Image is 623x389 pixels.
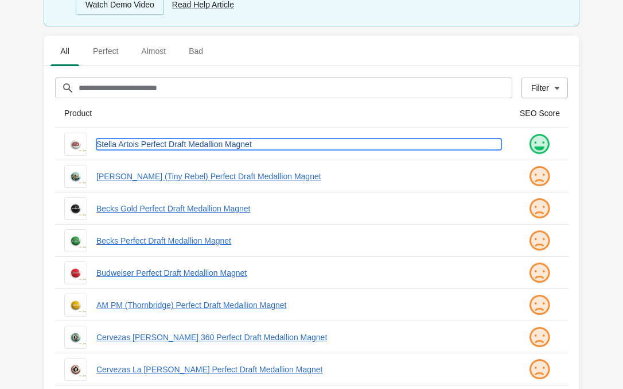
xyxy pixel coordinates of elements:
[96,235,501,247] a: Becks Perfect Draft Medallion Magnet
[528,326,551,349] img: sad.png
[55,98,511,128] th: Product
[132,41,175,61] span: Almost
[528,197,551,220] img: sad.png
[96,267,501,279] a: Budweiser Perfect Draft Medallion Magnet
[81,36,130,66] button: Perfect
[528,229,551,252] img: sad.png
[96,332,501,343] a: Cervezas [PERSON_NAME] 360 Perfect Draft Medallion Magnet
[96,364,501,375] a: Cervezas La [PERSON_NAME] Perfect Draft Medallion Magnet
[528,165,551,188] img: sad.png
[528,358,551,381] img: sad.png
[96,203,501,214] a: Becks Gold Perfect Draft Medallion Magnet
[180,41,212,61] span: Bad
[50,41,79,61] span: All
[521,78,568,98] button: Filter
[48,36,81,66] button: All
[511,98,568,128] th: SEO Score
[531,83,549,93] div: Filter
[96,299,501,311] a: AM PM (Thornbridge) Perfect Draft Medallion Magnet
[528,133,551,156] img: happy.png
[96,171,501,182] a: [PERSON_NAME] (Tiny Rebel) Perfect Draft Medallion Magnet
[130,36,177,66] button: Almost
[528,294,551,317] img: sad.png
[96,138,501,150] a: Stella Artois Perfect Draft Medallion Magnet
[528,261,551,284] img: sad.png
[177,36,215,66] button: Bad
[84,41,127,61] span: Perfect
